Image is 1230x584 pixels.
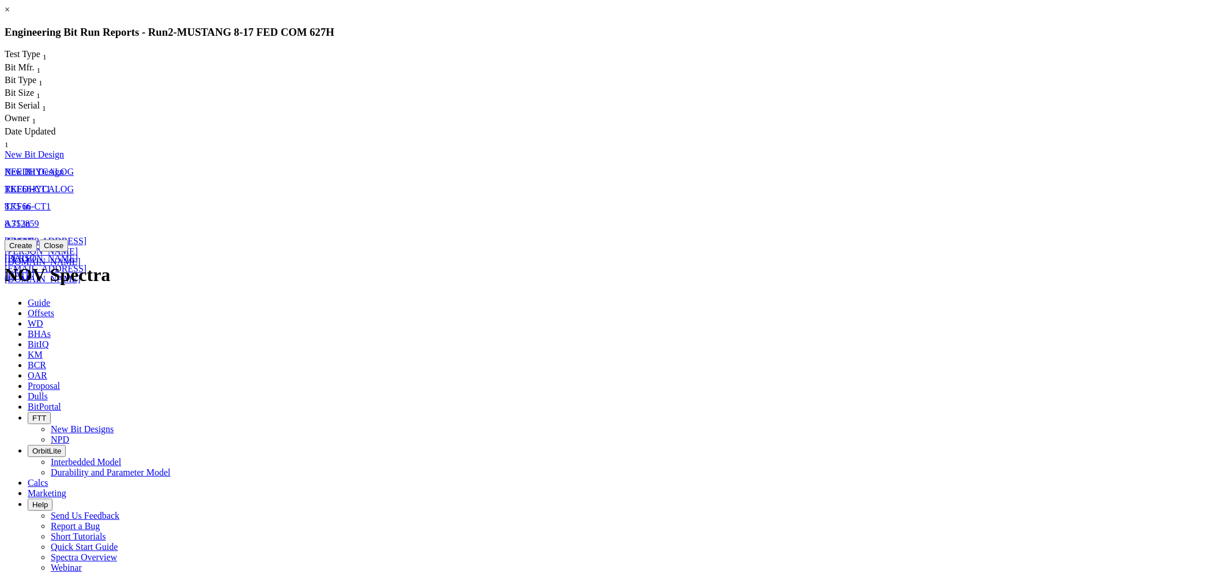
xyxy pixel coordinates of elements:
sub: 1 [37,66,41,74]
div: Sort None [5,113,62,126]
a: [PERSON_NAME][EMAIL_ADDRESS][DOMAIN_NAME] [5,253,86,284]
a: 8.75 in [5,219,30,229]
span: Bit Serial [5,100,40,110]
sub: 1 [32,117,36,126]
span: 2 [168,26,173,38]
div: Sort None [5,100,68,113]
div: Sort None [5,62,62,75]
a: Spectra Overview [51,552,117,562]
sub: 1 [43,53,47,62]
span: Sort None [43,49,47,59]
span: Sort None [36,88,40,98]
div: Owner Sort None [5,113,62,126]
a: New Bit Design [5,167,64,177]
span: MUSTANG 8-17 FED COM 627H [177,26,334,38]
button: Create [5,239,37,252]
span: BitPortal [28,402,61,411]
span: Owner [5,113,30,123]
span: WD [28,319,43,328]
div: Bit Size Sort None [5,88,62,100]
span: OrbitLite [32,447,61,455]
span: Bit Type [5,75,36,85]
div: Sort None [5,75,62,88]
span: BitIQ [28,339,48,349]
span: Bit Size [5,88,34,98]
a: Quick Start Guide [51,542,118,552]
a: REEDHYCALOG [5,184,74,194]
a: Durability and Parameter Model [51,467,171,477]
sub: 1 [5,140,9,149]
span: OAR [28,370,47,380]
div: Bit Mfr. Sort None [5,62,62,75]
span: Test Type [5,49,40,59]
a: Webinar [51,563,82,572]
span: Sort None [5,137,9,147]
div: Test Type Sort None [5,49,68,62]
sub: 1 [39,78,43,87]
div: Sort None [5,49,68,62]
a: Short Tutorials [51,531,106,541]
span: Guide [28,298,50,308]
a: Report a Bug [51,521,100,531]
span: Bit Mfr. [5,62,35,72]
a: Interbedded Model [51,457,121,467]
span: Help [32,500,48,509]
span: Proposal [28,381,60,391]
a: A312859 [5,236,39,246]
span: Marketing [28,488,66,498]
a: Send Us Feedback [51,511,119,521]
span: in [23,219,30,229]
span: Sort None [32,113,36,123]
a: × [5,5,10,14]
sub: 1 [42,104,46,113]
span: BHAs [28,329,51,339]
span: KM [28,350,43,360]
h1: NOV Spectra [5,264,1225,286]
span: 8.75 [5,219,21,229]
span: Calcs [28,478,48,488]
button: Close [39,239,68,252]
span: BCR [28,360,46,370]
div: Bit Serial Sort None [5,100,68,113]
span: Dulls [28,391,48,401]
span: Sort None [39,75,43,85]
a: [EMAIL_ADDRESS][PERSON_NAME][DOMAIN_NAME] [5,236,86,267]
div: Bit Type Sort None [5,75,62,88]
h3: Engineering Bit Run Reports - Run - [5,26,1225,39]
a: TKF66-CT1 [5,201,51,211]
sub: 1 [36,91,40,100]
div: Date Updated Sort None [5,126,62,149]
a: NPD [51,435,69,444]
a: New Bit Design [5,149,64,159]
span: Date Updated [5,126,55,136]
a: New Bit Designs [51,424,114,434]
span: Offsets [28,308,54,318]
span: FTT [32,414,46,422]
div: Sort None [5,126,62,149]
span: Sort None [42,100,46,110]
span: Sort None [37,62,41,72]
div: Sort None [5,88,62,100]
